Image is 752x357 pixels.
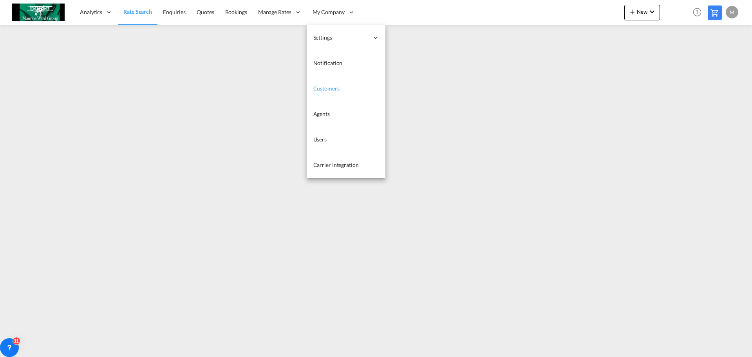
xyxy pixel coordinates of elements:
span: Enquiries [163,9,186,15]
button: icon-plus 400-fgNewicon-chevron-down [624,5,660,20]
span: My Company [313,8,345,16]
span: Bookings [225,9,247,15]
span: New [627,9,657,15]
md-icon: icon-plus 400-fg [627,7,637,16]
a: Users [307,127,385,152]
span: Rate Search [123,8,152,15]
span: Carrier Integration [313,161,359,168]
a: Carrier Integration [307,152,385,178]
a: Agents [307,101,385,127]
span: Help [691,5,704,19]
img: c6e8db30f5a511eea3e1ab7543c40fcc.jpg [12,4,65,21]
span: Analytics [80,8,102,16]
div: Settings [307,25,385,51]
div: M [726,6,738,18]
span: Quotes [197,9,214,15]
span: Agents [313,111,330,117]
span: Settings [313,34,369,42]
a: Notification [307,51,385,76]
div: Help [691,5,708,20]
md-icon: icon-chevron-down [647,7,657,16]
span: Notification [313,60,343,66]
span: Users [313,136,327,143]
a: Customers [307,76,385,101]
span: Manage Rates [258,8,291,16]
span: Customers [313,85,340,92]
